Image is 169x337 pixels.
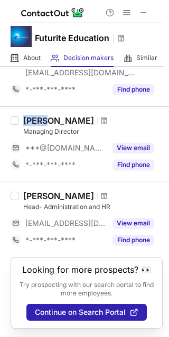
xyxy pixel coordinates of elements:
span: ***@[DOMAIN_NAME] [25,143,106,153]
button: Reveal Button [112,143,154,153]
span: Decision makers [63,54,114,62]
div: Head- Administration and HR [23,202,163,212]
button: Reveal Button [112,84,154,95]
span: About [23,54,41,62]
span: Continue on Search Portal [35,308,126,316]
div: [PERSON_NAME] [23,115,94,126]
button: Reveal Button [112,235,154,245]
img: e6494ff5a8e8c170ef86d4f050e7d976 [11,26,32,47]
button: Reveal Button [112,160,154,170]
div: [PERSON_NAME] [23,191,94,201]
p: Try prospecting with our search portal to find more employees. [18,281,155,298]
button: Reveal Button [112,218,154,229]
header: Looking for more prospects? 👀 [22,265,152,274]
div: Managing Director [23,127,163,136]
h1: Futurite Education [35,32,109,44]
span: [EMAIL_ADDRESS][DOMAIN_NAME] [25,219,106,228]
button: Continue on Search Portal [26,304,147,321]
span: [EMAIL_ADDRESS][DOMAIN_NAME] [25,68,135,77]
img: ContactOut v5.3.10 [21,6,84,19]
span: Similar [136,54,157,62]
